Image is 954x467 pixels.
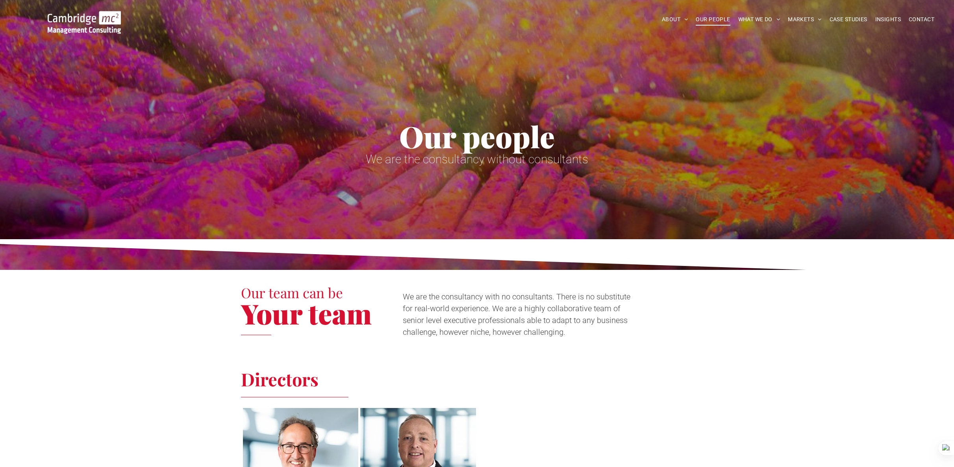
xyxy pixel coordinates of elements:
[905,13,938,26] a: CONTACT
[399,116,555,156] span: Our people
[403,292,630,337] span: We are the consultancy with no consultants. There is no substitute for real-world experience. We ...
[366,152,588,166] span: We are the consultancy without consultants
[658,13,692,26] a: ABOUT
[48,11,121,34] img: Go to Homepage
[784,13,825,26] a: MARKETS
[48,12,121,20] a: Your Business Transformed | Cambridge Management Consulting
[241,283,343,302] span: Our team can be
[241,367,319,391] span: Directors
[692,13,734,26] a: OUR PEOPLE
[241,295,372,332] span: Your team
[734,13,784,26] a: WHAT WE DO
[826,13,871,26] a: CASE STUDIES
[871,13,905,26] a: INSIGHTS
